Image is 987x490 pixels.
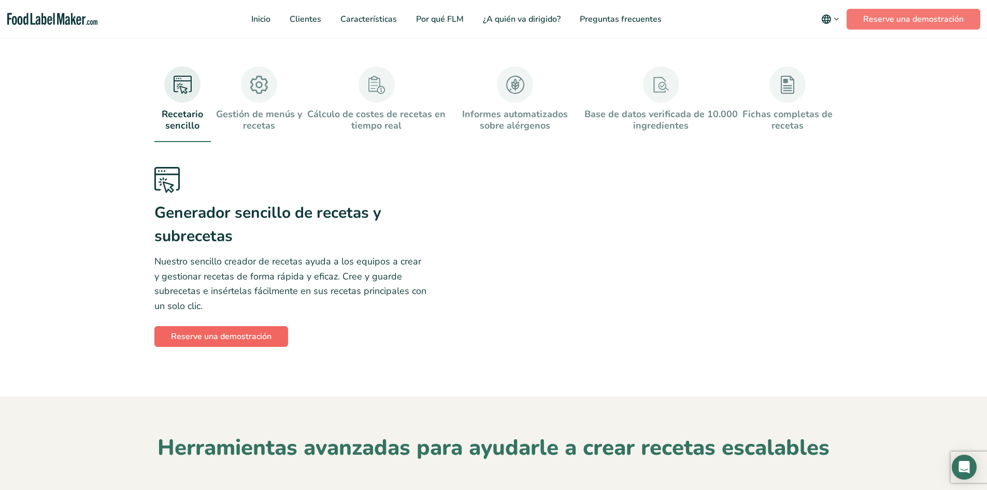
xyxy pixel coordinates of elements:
[742,66,833,142] li: Fichas completas de recetas
[742,66,833,131] a: Fichas completas de recetas
[7,13,97,25] a: Food Label Maker homepage
[480,13,562,25] span: ¿A quién va dirigido?
[577,13,663,25] span: Preguntas frecuentes
[307,66,446,131] a: Cálculo de costes de recetas en tiempo real
[154,326,288,347] a: Reserve una demostración
[413,13,465,25] span: Por qué FLM
[287,13,322,25] span: Clientes
[307,66,446,142] li: Cálculo de costes de recetas en tiempo real
[154,254,427,314] p: Nuestro sencillo creador de recetas ayuda a los equipos a crear y gestionar recetas de forma rápi...
[814,9,847,30] button: Change language
[154,13,833,42] h2: Características principales
[154,66,211,131] a: Recetario sencillo
[584,66,738,131] a: Base de datos verificada de 10.000 ingredientes
[154,434,833,463] h2: Herramientas avanzadas para ayudarle a crear recetas escalables
[450,66,580,142] li: Informes automatizados sobre alérgenos
[248,13,271,25] span: Inicio
[847,9,980,30] a: Reserve una demostración
[215,66,303,142] li: Gestión de menús y recetas
[450,66,580,131] a: Informes automatizados sobre alérgenos
[215,66,303,131] a: Gestión de menús y recetas
[154,167,833,347] div: Recetario sencillo
[584,66,738,142] li: Base de datos verificada de 10.000 ingredientes
[337,13,398,25] span: Características
[154,201,427,248] h3: Generador sencillo de recetas y subrecetas
[154,66,211,142] li: Recetario sencillo
[952,455,977,480] div: Open Intercom Messenger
